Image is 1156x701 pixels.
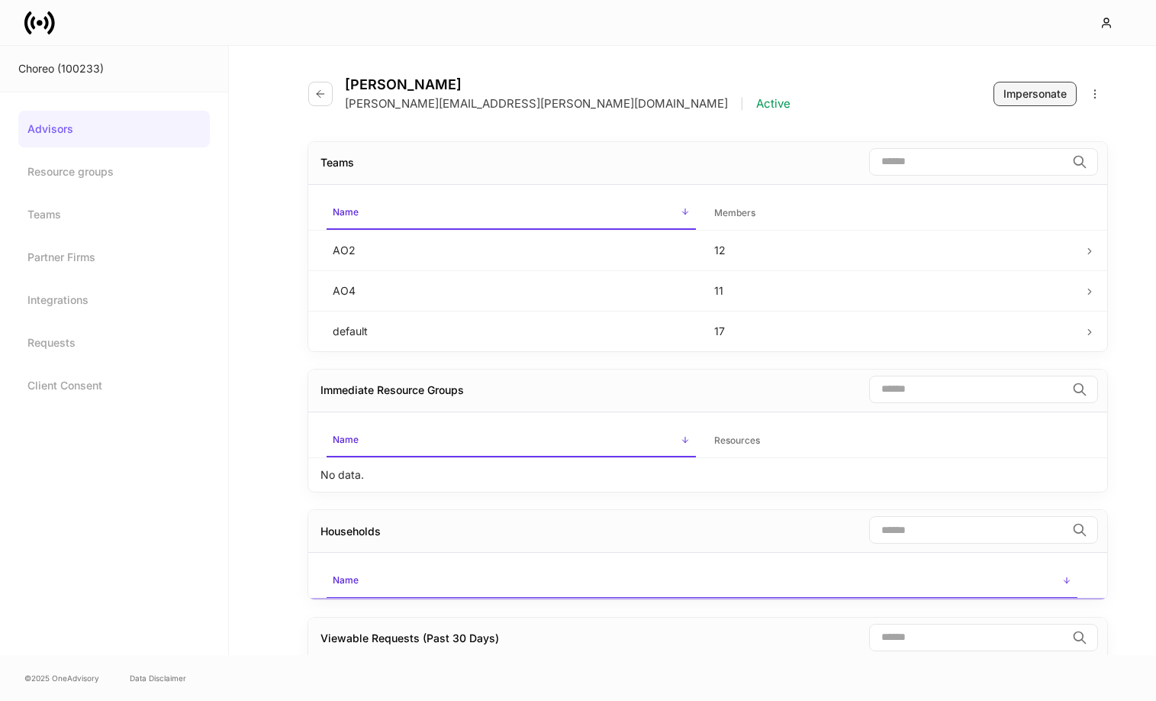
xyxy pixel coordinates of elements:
[327,425,696,457] span: Name
[345,76,791,93] h4: [PERSON_NAME]
[756,96,791,111] p: Active
[320,383,464,398] div: Immediate Resource Groups
[1003,86,1067,102] div: Impersonate
[333,432,359,447] h6: Name
[18,196,210,233] a: Teams
[345,96,728,111] p: [PERSON_NAME][EMAIL_ADDRESS][PERSON_NAME][DOMAIN_NAME]
[18,153,210,190] a: Resource groups
[18,111,210,147] a: Advisors
[130,672,186,684] a: Data Disclaimer
[320,467,364,483] p: No data.
[320,230,702,270] td: AO2
[320,631,499,646] div: Viewable Requests (Past 30 Days)
[708,425,1077,457] span: Resources
[993,82,1077,106] button: Impersonate
[714,433,760,447] h6: Resources
[702,311,1084,351] td: 17
[18,61,210,76] div: Choreo (100233)
[333,573,359,587] h6: Name
[320,270,702,311] td: AO4
[24,672,99,684] span: © 2025 OneAdvisory
[333,205,359,219] h6: Name
[18,367,210,404] a: Client Consent
[327,197,696,230] span: Name
[320,524,381,539] div: Households
[327,565,1077,598] span: Name
[18,325,210,361] a: Requests
[714,205,755,220] h6: Members
[18,239,210,276] a: Partner Firms
[740,96,744,111] p: |
[702,230,1084,270] td: 12
[702,270,1084,311] td: 11
[320,155,354,170] div: Teams
[708,198,1077,229] span: Members
[18,282,210,318] a: Integrations
[320,311,702,351] td: default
